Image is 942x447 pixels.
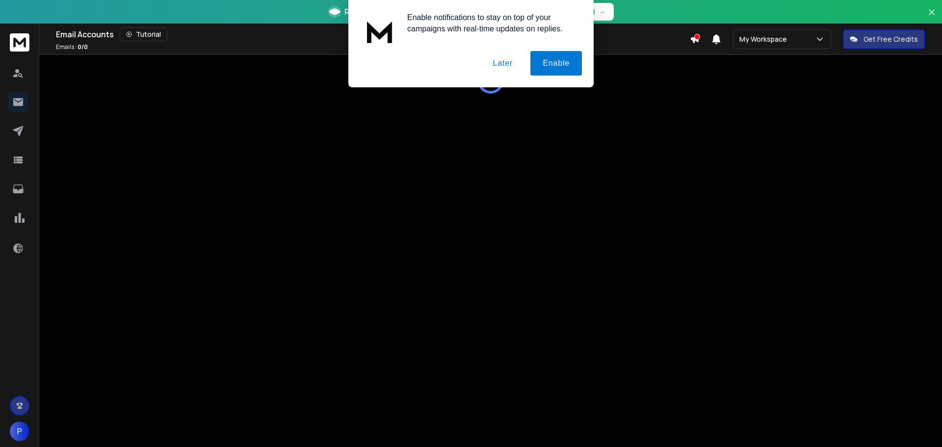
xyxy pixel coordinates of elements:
[399,12,582,34] div: Enable notifications to stay on top of your campaigns with real-time updates on replies.
[360,12,399,51] img: notification icon
[480,51,524,76] button: Later
[530,51,582,76] button: Enable
[10,421,29,441] button: P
